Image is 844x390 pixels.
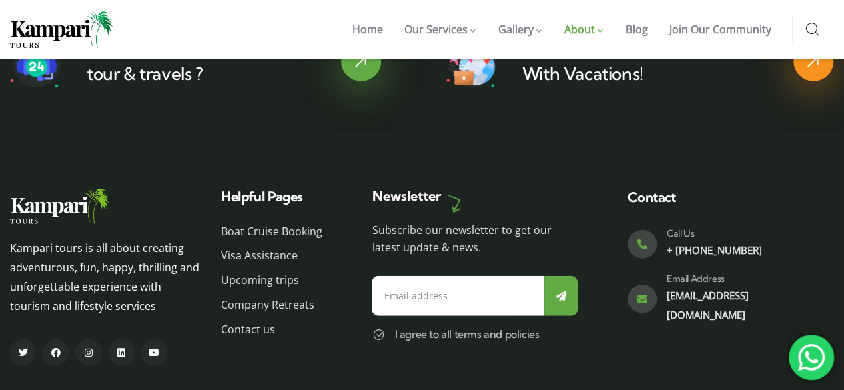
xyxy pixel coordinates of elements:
span: Boat Cruise Booking [221,222,322,241]
span: Upcoming trips [221,271,299,290]
a: Upcoming trips [221,271,338,290]
span: Newsletter [372,187,440,204]
div: 'Chat [789,335,834,380]
img: Home [10,189,110,224]
a: Boat Cruise Booking [221,222,338,241]
span: Email Address [667,273,725,285]
span: Contact us [221,320,275,339]
span: Visa Assistance [221,246,298,265]
span: Our Services [404,22,468,37]
span: Home [352,22,383,37]
span: Join Our Community [669,22,771,37]
a: Company Retreats [221,295,338,315]
p: Kampari tours is all about creating adventurous, fun, happy, thrilling and unforgettable experien... [10,239,201,315]
span: Gallery [498,22,534,37]
span: Blog [626,22,648,37]
div: Subscribe our newsletter to get our latest update & news. [372,221,577,256]
span: About [564,22,595,37]
img: Home [10,11,113,48]
span: Company Retreats [221,295,314,315]
input: Email address [372,276,544,316]
span: Contact [628,189,676,205]
a: Visa Assistance [221,246,338,265]
span: I agree to all terms and policies [394,327,539,341]
a: Contact us [221,320,338,339]
p: [EMAIL_ADDRESS][DOMAIN_NAME] [667,286,811,325]
span: Helpful Pages [221,188,302,205]
p: + [PHONE_NUMBER] [667,241,811,260]
span: Call Us [667,227,694,239]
